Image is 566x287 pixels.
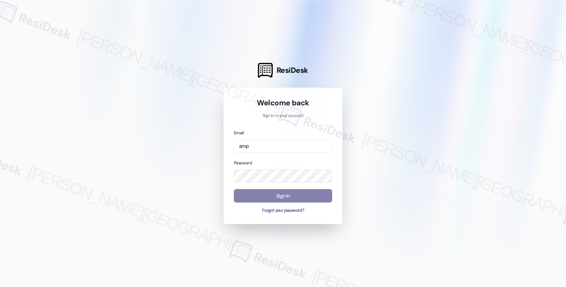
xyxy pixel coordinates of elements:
[234,130,244,136] label: Email
[234,113,332,119] p: Sign in to your account
[234,139,332,153] input: name@example.com
[277,65,308,75] span: ResiDesk
[258,63,273,78] img: ResiDesk Logo
[234,160,252,166] label: Password
[234,207,332,214] button: Forgot your password?
[234,98,332,108] h1: Welcome back
[234,189,332,203] button: Sign In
